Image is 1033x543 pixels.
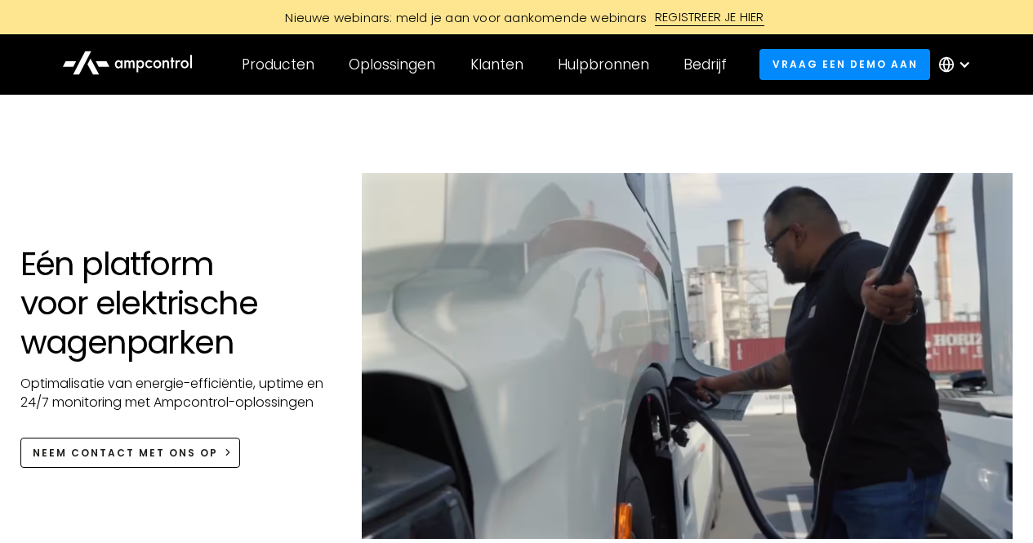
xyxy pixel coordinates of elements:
div: Bedrijf [683,56,727,73]
div: Hulpbronnen [558,56,649,73]
div: Oplossingen [349,56,435,73]
div: Producten [242,56,314,73]
a: Vraag een demo aan [759,49,930,79]
div: Nieuwe webinars: meld je aan voor aankomende webinars [269,9,655,26]
p: Optimalisatie van energie-efficiëntie, uptime en 24/7 monitoring met Ampcontrol-oplossingen [20,375,330,412]
div: Klanten [470,56,523,73]
a: NEEM CONTACT MET ONS OP [20,438,241,468]
div: REGISTREER JE HIER [655,8,764,26]
h1: Eén platform voor elektrische wagenparken [20,244,330,362]
div: NEEM CONTACT MET ONS OP [33,446,218,461]
a: Nieuwe webinars: meld je aan voor aankomende webinarsREGISTREER JE HIER [149,8,884,26]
